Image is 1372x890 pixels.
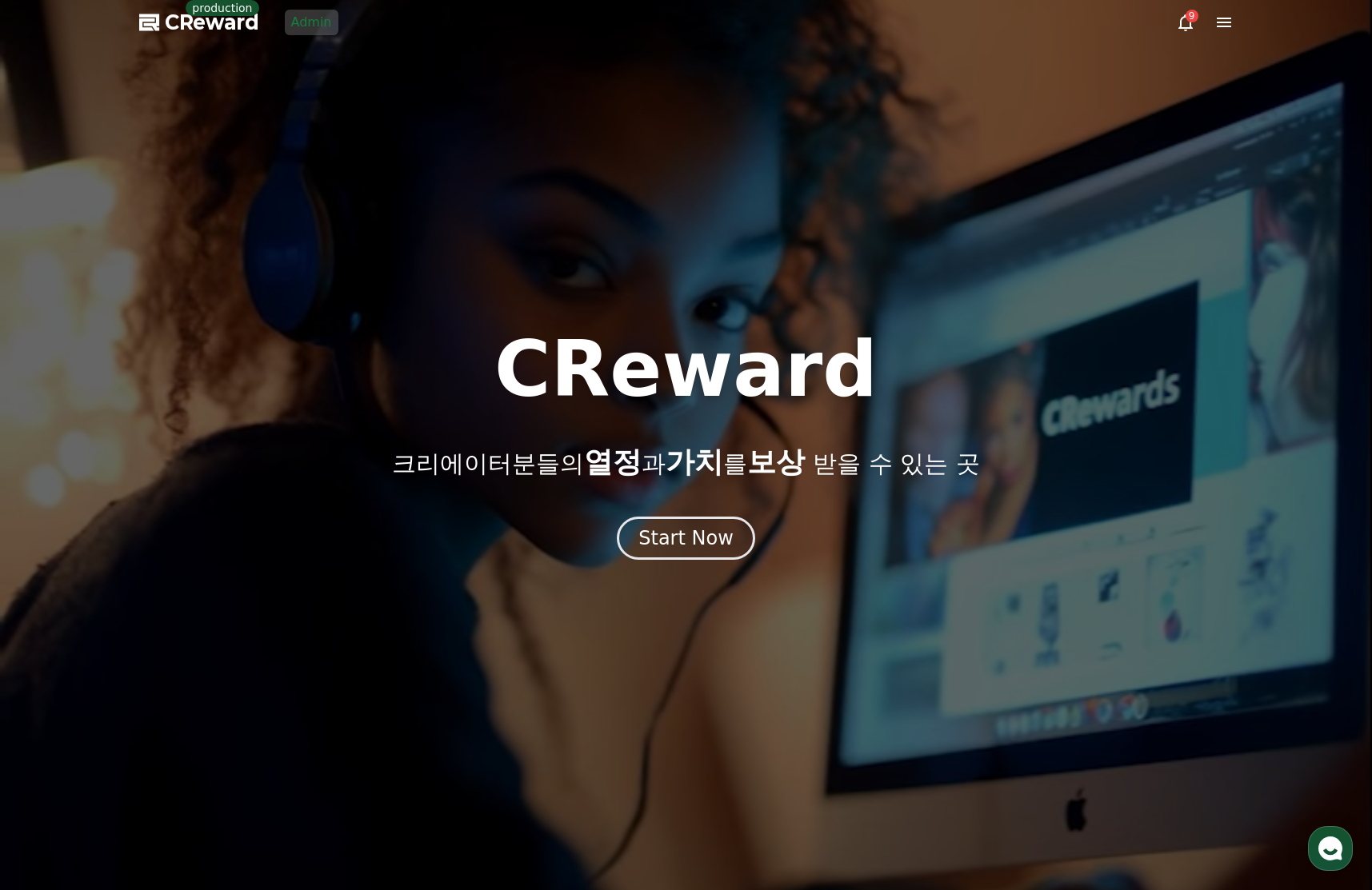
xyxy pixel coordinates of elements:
span: 보상 [747,445,805,478]
a: CReward [139,10,259,35]
div: Start Now [638,525,734,551]
a: 9 [1176,13,1195,32]
span: CReward [165,10,259,35]
button: Start Now [617,517,755,560]
a: Start Now [617,533,755,548]
h1: CReward [494,331,878,408]
span: 가치 [666,445,723,478]
span: 홈 [50,531,60,544]
p: 크리에이터분들의 과 를 받을 수 있는 곳 [392,446,979,478]
span: 설정 [247,531,266,544]
span: 열정 [584,445,642,478]
a: 홈 [5,507,106,547]
a: 설정 [206,507,307,547]
div: 9 [1186,10,1198,22]
a: Admin [285,10,338,35]
span: 대화 [146,532,166,545]
a: 대화 [106,507,206,547]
